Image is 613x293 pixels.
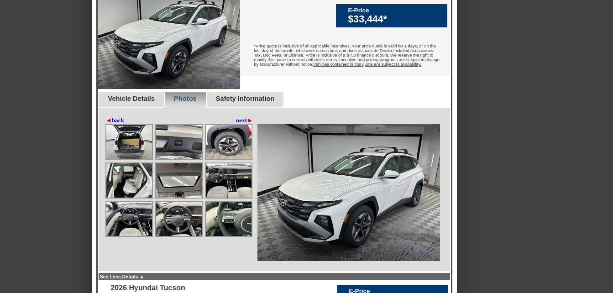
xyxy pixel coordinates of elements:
a: Vehicle Details [108,95,155,102]
u: Vehicles contained in this quote are subject to availability. [313,62,421,67]
div: $33,444* [348,14,443,25]
img: Image.aspx [106,202,152,236]
span: ◄ [105,117,111,124]
span: ► [247,117,253,124]
a: See Less Details ▲ [100,274,144,279]
img: Image.aspx [156,125,202,159]
img: Image.aspx [106,163,152,198]
div: 2026 Hyundai Tucson [110,284,185,292]
a: Photos [174,95,197,102]
img: Image.aspx [106,125,152,159]
img: Image.aspx [257,124,440,261]
a: Safety Information [216,95,275,102]
img: Image.aspx [156,163,202,198]
img: Image.aspx [206,125,251,159]
a: next► [236,117,253,124]
img: Image.aspx [206,202,251,236]
a: ◄back [105,117,124,124]
div: *Price quote is inclusive of all applicable incentives. Your price quote is valid for 1 days, or ... [240,37,450,76]
div: E-Price [348,7,443,14]
img: Image.aspx [156,202,202,236]
img: Image.aspx [206,163,251,198]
